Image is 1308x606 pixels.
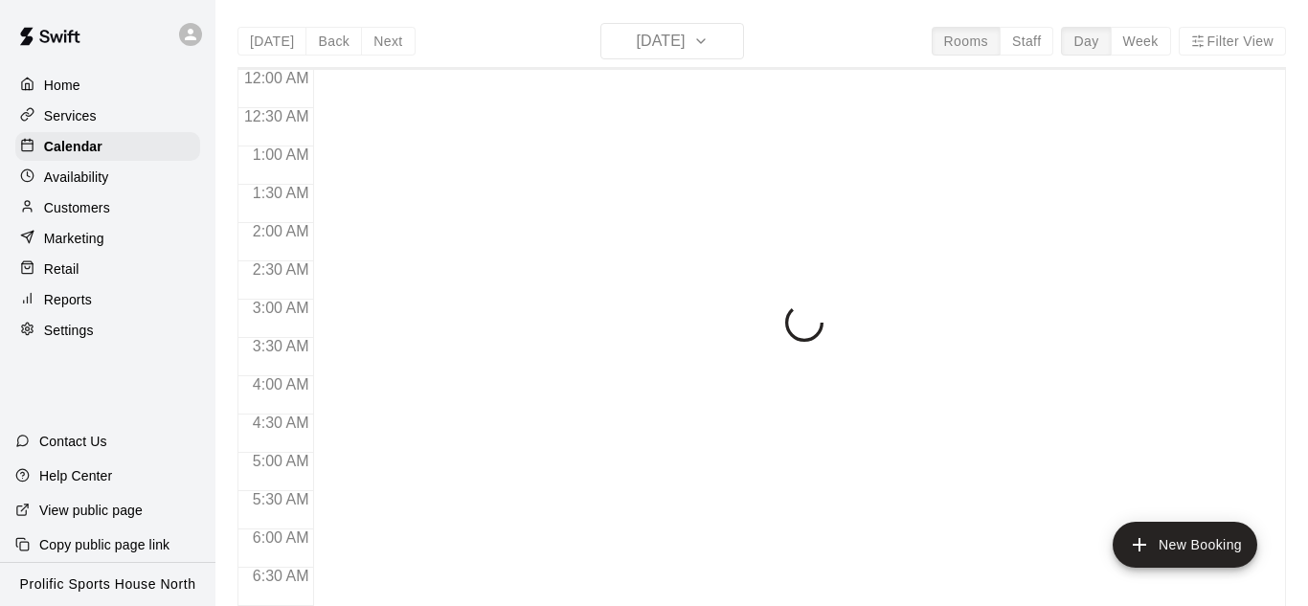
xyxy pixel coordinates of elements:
span: 5:30 AM [248,491,314,507]
span: 6:00 AM [248,529,314,546]
a: Calendar [15,132,200,161]
span: 1:30 AM [248,185,314,201]
p: Customers [44,198,110,217]
span: 12:00 AM [239,70,314,86]
p: Availability [44,168,109,187]
p: Calendar [44,137,102,156]
span: 6:30 AM [248,568,314,584]
p: Prolific Sports House North [20,574,196,595]
span: 3:00 AM [248,300,314,316]
span: 2:30 AM [248,261,314,278]
a: Reports [15,285,200,314]
p: Retail [44,259,79,279]
a: Marketing [15,224,200,253]
p: Contact Us [39,432,107,451]
p: Help Center [39,466,112,485]
span: 4:00 AM [248,376,314,393]
p: Settings [44,321,94,340]
span: 4:30 AM [248,415,314,431]
span: 2:00 AM [248,223,314,239]
p: View public page [39,501,143,520]
span: 12:30 AM [239,108,314,124]
p: Home [44,76,80,95]
a: Services [15,101,200,130]
a: Availability [15,163,200,191]
a: Customers [15,193,200,222]
a: Retail [15,255,200,283]
button: add [1113,522,1257,568]
span: 3:30 AM [248,338,314,354]
a: Settings [15,316,200,345]
p: Services [44,106,97,125]
span: 1:00 AM [248,146,314,163]
p: Copy public page link [39,535,169,554]
p: Marketing [44,229,104,248]
a: Home [15,71,200,100]
span: 5:00 AM [248,453,314,469]
p: Reports [44,290,92,309]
